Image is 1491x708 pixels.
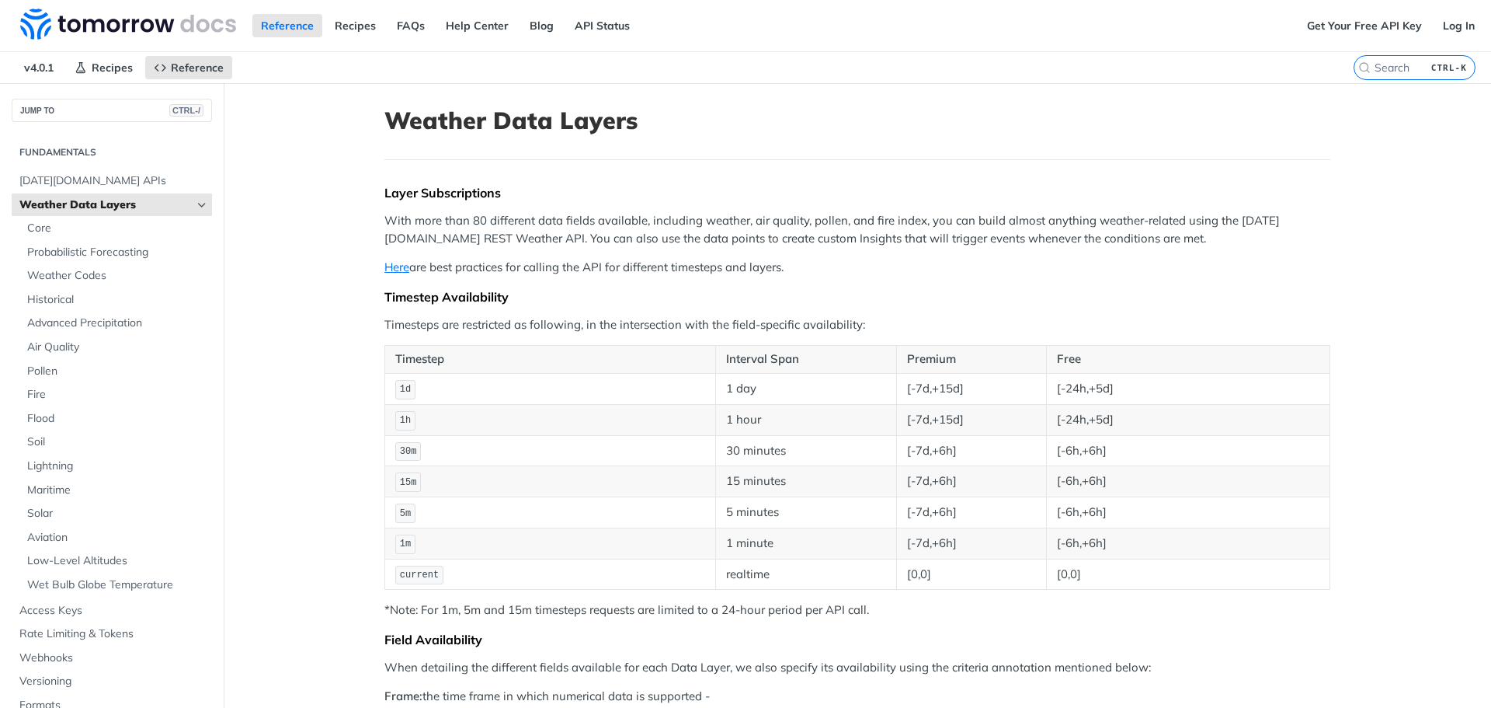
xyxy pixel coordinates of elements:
a: API Status [566,14,638,37]
div: Layer Subscriptions [384,185,1330,201]
p: are best practices for calling the API for different timesteps and layers. [384,259,1330,277]
td: 1 hour [715,404,896,435]
a: Advanced Precipitation [19,312,212,335]
p: When detailing the different fields available for each Data Layer, we also specify its availabili... [384,659,1330,677]
span: Soil [27,434,208,450]
span: Low-Level Altitudes [27,553,208,569]
a: Recipes [326,14,384,37]
span: 1h [400,415,411,426]
a: Probabilistic Forecasting [19,241,212,264]
a: Wet Bulb Globe Temperature [19,574,212,597]
a: Soil [19,431,212,454]
div: Field Availability [384,632,1330,647]
a: Flood [19,407,212,431]
span: 30m [400,446,417,457]
td: [-6h,+6h] [1046,466,1329,497]
a: [DATE][DOMAIN_NAME] APIs [12,169,212,193]
td: [-24h,+5d] [1046,373,1329,404]
a: Recipes [66,56,141,79]
td: realtime [715,559,896,590]
a: Aviation [19,526,212,549]
span: Recipes [92,61,133,75]
a: Core [19,217,212,240]
td: [0,0] [1046,559,1329,590]
p: the time frame in which numerical data is supported - [384,688,1330,706]
a: Pollen [19,360,212,383]
td: [-6h,+6h] [1046,497,1329,528]
span: [DATE][DOMAIN_NAME] APIs [19,173,208,189]
span: Pollen [27,364,208,379]
h2: Fundamentals [12,145,212,159]
th: Free [1046,346,1329,374]
a: Webhooks [12,647,212,670]
button: JUMP TOCTRL-/ [12,99,212,122]
span: Air Quality [27,340,208,355]
span: Fire [27,387,208,403]
td: [-7d,+6h] [897,466,1047,497]
span: Access Keys [19,603,208,619]
a: Maritime [19,479,212,502]
a: Log In [1434,14,1483,37]
a: Reference [252,14,322,37]
td: 15 minutes [715,466,896,497]
a: Help Center [437,14,517,37]
span: v4.0.1 [16,56,62,79]
a: Low-Level Altitudes [19,549,212,573]
a: Solar [19,502,212,525]
span: Weather Data Layers [19,197,192,213]
span: Lightning [27,459,208,474]
span: Solar [27,506,208,521]
td: [-7d,+15d] [897,404,1047,435]
div: Timestep Availability [384,289,1330,305]
p: Timesteps are restricted as following, in the intersection with the field-specific availability: [384,316,1330,334]
kbd: CTRL-K [1427,60,1471,75]
span: Aviation [27,530,208,546]
span: 15m [400,477,417,488]
a: FAQs [388,14,433,37]
a: Get Your Free API Key [1298,14,1430,37]
svg: Search [1358,61,1371,74]
span: Webhooks [19,650,208,666]
td: [-7d,+15d] [897,373,1047,404]
p: *Note: For 1m, 5m and 15m timesteps requests are limited to a 24-hour period per API call. [384,602,1330,619]
a: Weather Data LayersHide subpages for Weather Data Layers [12,194,212,217]
span: Probabilistic Forecasting [27,245,208,260]
a: Access Keys [12,599,212,623]
span: Core [27,221,208,236]
a: Rate Limiting & Tokens [12,623,212,646]
p: With more than 80 different data fields available, including weather, air quality, pollen, and fi... [384,212,1330,247]
td: [-7d,+6h] [897,528,1047,559]
span: 5m [400,508,411,519]
td: [-6h,+6h] [1046,435,1329,466]
strong: Frame: [384,689,422,703]
td: 30 minutes [715,435,896,466]
a: Versioning [12,670,212,693]
td: [-6h,+6h] [1046,528,1329,559]
span: Rate Limiting & Tokens [19,626,208,642]
span: 1d [400,384,411,395]
span: Reference [171,61,224,75]
td: [-7d,+6h] [897,435,1047,466]
span: Advanced Precipitation [27,316,208,331]
a: Here [384,260,409,274]
th: Timestep [385,346,716,374]
span: current [400,570,439,581]
th: Interval Span [715,346,896,374]
td: [-24h,+5d] [1046,404,1329,435]
td: 5 minutes [715,497,896,528]
a: Fire [19,383,212,406]
a: Weather Codes [19,264,212,288]
td: [-7d,+6h] [897,497,1047,528]
span: Weather Codes [27,268,208,284]
td: 1 minute [715,528,896,559]
td: 1 day [715,373,896,404]
span: 1m [400,539,411,549]
span: Historical [27,292,208,308]
th: Premium [897,346,1047,374]
h1: Weather Data Layers [384,106,1330,134]
span: CTRL-/ [169,104,203,117]
a: Reference [145,56,232,79]
a: Blog [521,14,562,37]
button: Hide subpages for Weather Data Layers [196,199,208,211]
td: [0,0] [897,559,1047,590]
